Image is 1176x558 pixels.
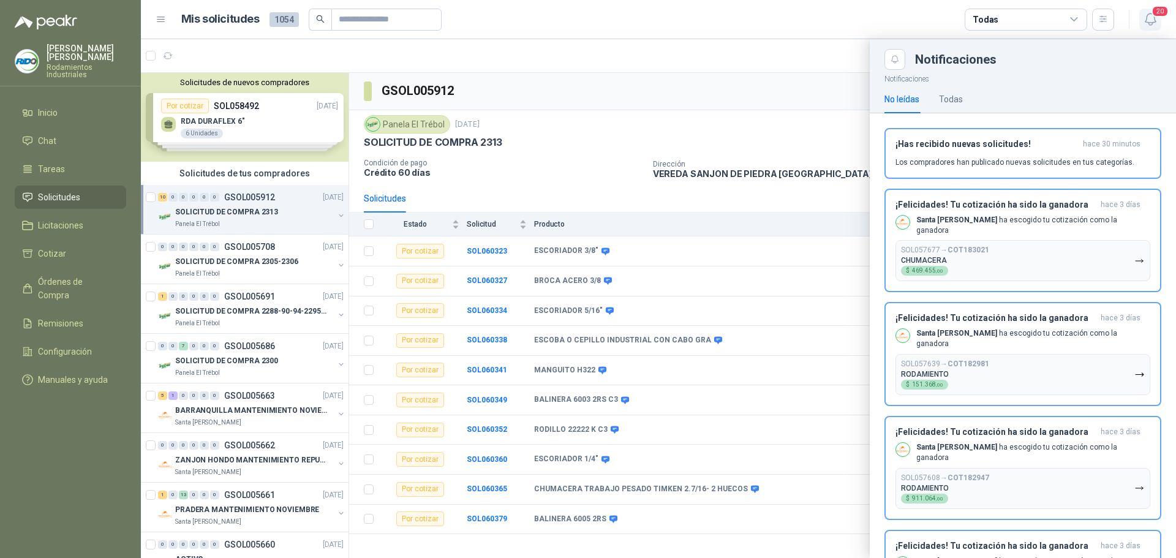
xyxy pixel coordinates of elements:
span: hace 3 días [1101,541,1140,551]
p: [PERSON_NAME] [PERSON_NAME] [47,44,126,61]
div: $ [901,380,948,390]
b: COT182981 [948,360,989,368]
span: Manuales y ayuda [38,373,108,386]
p: RODAMIENTO [901,370,949,379]
h3: ¡Felicidades! Tu cotización ha sido la ganadora [895,313,1096,323]
h1: Mis solicitudes [181,10,260,28]
button: ¡Felicidades! Tu cotización ha sido la ganadorahace 3 días Company LogoSanta [PERSON_NAME] ha esc... [884,416,1161,520]
b: COT182947 [948,473,989,482]
button: ¡Has recibido nuevas solicitudes!hace 30 minutos Los compradores han publicado nuevas solicitudes... [884,128,1161,179]
div: $ [901,494,948,503]
img: Company Logo [15,50,39,73]
div: Todas [973,13,998,26]
span: hace 3 días [1101,427,1140,437]
h3: ¡Felicidades! Tu cotización ha sido la ganadora [895,427,1096,437]
div: Todas [939,92,963,106]
b: Santa [PERSON_NAME] [916,443,997,451]
img: Company Logo [896,329,910,342]
span: 1054 [269,12,299,27]
b: Santa [PERSON_NAME] [916,329,997,337]
a: Configuración [15,340,126,363]
a: Licitaciones [15,214,126,237]
span: ,00 [936,268,943,274]
p: ha escogido tu cotización como la ganadora [916,215,1150,236]
button: SOL057677→COT183021CHUMACERA$469.455,00 [895,240,1150,281]
img: Company Logo [896,216,910,229]
div: $ [901,266,948,276]
span: Chat [38,134,56,148]
img: Company Logo [896,443,910,456]
p: SOL057608 → [901,473,989,483]
h3: ¡Felicidades! Tu cotización ha sido la ganadora [895,541,1096,551]
a: Remisiones [15,312,126,335]
a: Inicio [15,101,126,124]
p: ha escogido tu cotización como la ganadora [916,442,1150,463]
span: Tareas [38,162,65,176]
span: 469.455 [912,268,943,274]
b: COT183021 [948,246,989,254]
span: hace 3 días [1101,200,1140,210]
span: 911.064 [912,496,943,502]
button: SOL057639→COT182981RODAMIENTO$151.368,00 [895,354,1150,395]
button: Close [884,49,905,70]
div: No leídas [884,92,919,106]
a: Órdenes de Compra [15,270,126,307]
span: Configuración [38,345,92,358]
a: Tareas [15,157,126,181]
h3: ¡Has recibido nuevas solicitudes! [895,139,1078,149]
p: Rodamientos Industriales [47,64,126,78]
span: Solicitudes [38,190,80,204]
p: CHUMACERA [901,256,947,265]
span: Remisiones [38,317,83,330]
span: Cotizar [38,247,66,260]
span: 151.368 [912,382,943,388]
a: Solicitudes [15,186,126,209]
p: SOL057639 → [901,360,989,369]
img: Logo peakr [15,15,77,29]
span: Licitaciones [38,219,83,232]
p: Notificaciones [870,70,1176,85]
p: ha escogido tu cotización como la ganadora [916,328,1150,349]
span: Órdenes de Compra [38,275,115,302]
a: Chat [15,129,126,153]
span: hace 3 días [1101,313,1140,323]
div: Notificaciones [915,53,1161,66]
p: Los compradores han publicado nuevas solicitudes en tus categorías. [895,157,1134,168]
button: SOL057608→COT182947RODAMIENTO$911.064,00 [895,468,1150,509]
b: Santa [PERSON_NAME] [916,216,997,224]
span: ,00 [936,496,943,502]
span: ,00 [936,382,943,388]
span: search [316,15,325,23]
button: ¡Felicidades! Tu cotización ha sido la ganadorahace 3 días Company LogoSanta [PERSON_NAME] ha esc... [884,302,1161,406]
a: Manuales y ayuda [15,368,126,391]
a: Cotizar [15,242,126,265]
span: 20 [1151,6,1169,17]
span: hace 30 minutos [1083,139,1140,149]
p: SOL057677 → [901,246,989,255]
h3: ¡Felicidades! Tu cotización ha sido la ganadora [895,200,1096,210]
span: Inicio [38,106,58,119]
p: RODAMIENTO [901,484,949,492]
button: ¡Felicidades! Tu cotización ha sido la ganadorahace 3 días Company LogoSanta [PERSON_NAME] ha esc... [884,189,1161,293]
button: 20 [1139,9,1161,31]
